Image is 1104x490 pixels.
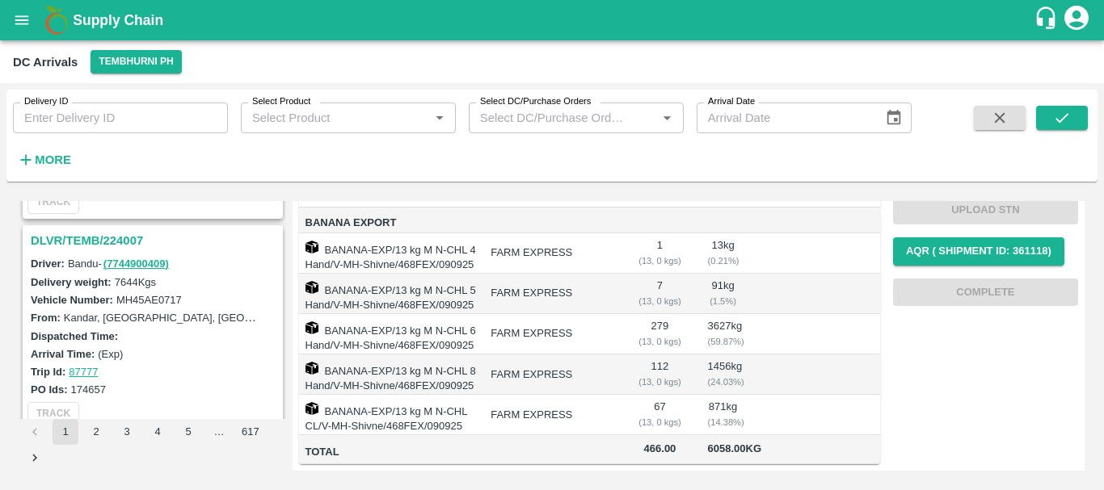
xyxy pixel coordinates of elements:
[116,294,182,306] label: MH45AE0717
[91,50,181,73] button: Select DC
[299,314,478,354] td: BANANA-EXP/13 kg M N-CHL 6 Hand/V-MH-Shivne/468FEX/090925
[638,253,681,268] div: ( 13, 0 kgs)
[305,402,318,415] img: box
[299,233,478,274] td: BANANA-EXP/13 kg M N-CHL 4 Hand/V-MH-Shivne/468FEX/090925
[429,107,450,128] button: Open
[638,294,681,308] div: ( 13, 0 kgs)
[305,443,478,462] span: Total
[697,103,873,133] input: Arrival Date
[31,276,112,288] label: Delivery weight:
[299,274,478,314] td: BANANA-EXP/13 kg M N-CHL 5 Hand/V-MH-Shivne/468FEX/090925
[114,419,140,445] button: Go to page 3
[71,383,106,396] label: 174657
[695,395,752,435] td: 871 kg
[299,354,478,395] td: BANANA-EXP/13 kg M N-CHL 8 Hand/V-MH-Shivne/468FEX/090925
[638,440,681,459] span: 466.00
[19,419,286,471] nav: pagination navigation
[708,294,739,308] div: ( 1.5 %)
[305,321,318,334] img: box
[299,395,478,435] td: BANANA-EXP/13 kg M N-CHL CL/V-MH-Shivne/468FEX/090925
[22,445,48,471] button: Go to next page
[879,103,909,133] button: Choose date
[625,233,694,274] td: 1
[252,95,310,108] label: Select Product
[35,153,71,166] strong: More
[31,330,118,342] label: Dispatched Time:
[625,274,694,314] td: 7
[638,415,681,429] div: ( 13, 0 kgs)
[73,9,1034,31] a: Supply Chain
[305,241,318,253] img: box
[708,334,739,349] div: ( 59.87 %)
[708,253,739,268] div: ( 0.21 %)
[305,281,318,294] img: box
[708,375,739,389] div: ( 24.03 %)
[625,314,694,354] td: 279
[708,442,762,454] span: 6058.00 Kg
[625,354,694,395] td: 112
[31,312,61,324] label: From:
[695,354,752,395] td: 1456 kg
[31,230,280,251] h3: DLVR/TEMB/224007
[695,314,752,354] td: 3627 kg
[708,95,755,108] label: Arrival Date
[305,214,478,232] span: Banana Export
[40,4,73,36] img: logo
[115,276,156,288] label: 7644 Kgs
[13,52,78,73] div: DC Arrivals
[206,425,232,440] div: …
[478,314,625,354] td: FARM EXPRESS
[31,294,113,306] label: Vehicle Number:
[145,419,171,445] button: Go to page 4
[246,107,424,128] input: Select Product
[64,311,558,324] label: Kandar, [GEOGRAPHIC_DATA], [GEOGRAPHIC_DATA], [GEOGRAPHIC_DATA], [GEOGRAPHIC_DATA]
[478,354,625,395] td: FARM EXPRESS
[83,419,109,445] button: Go to page 2
[695,274,752,314] td: 91 kg
[638,375,681,389] div: ( 13, 0 kgs)
[53,419,78,445] button: page 1
[24,95,68,108] label: Delivery ID
[478,395,625,435] td: FARM EXPRESS
[31,366,65,378] label: Trip Id:
[98,348,123,360] label: (Exp)
[31,258,65,270] label: Driver:
[480,95,591,108] label: Select DC/Purchase Orders
[656,107,677,128] button: Open
[31,348,95,360] label: Arrival Time:
[1034,6,1062,35] div: customer-support
[478,274,625,314] td: FARM EXPRESS
[73,12,163,28] b: Supply Chain
[305,362,318,375] img: box
[103,258,169,270] a: (7744900409)
[69,366,98,378] a: 87777
[893,237,1064,266] button: AQR ( Shipment Id: 361118)
[175,419,201,445] button: Go to page 5
[638,334,681,349] div: ( 13, 0 kgs)
[13,146,75,174] button: More
[474,107,631,128] input: Select DC/Purchase Orders
[13,103,228,133] input: Enter Delivery ID
[237,419,264,445] button: Go to page 617
[478,233,625,274] td: FARM EXPRESS
[695,233,752,274] td: 13 kg
[625,395,694,435] td: 67
[1062,3,1091,37] div: account of current user
[68,258,171,270] span: Bandu -
[708,415,739,429] div: ( 14.38 %)
[31,383,68,396] label: PO Ids:
[3,2,40,39] button: open drawer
